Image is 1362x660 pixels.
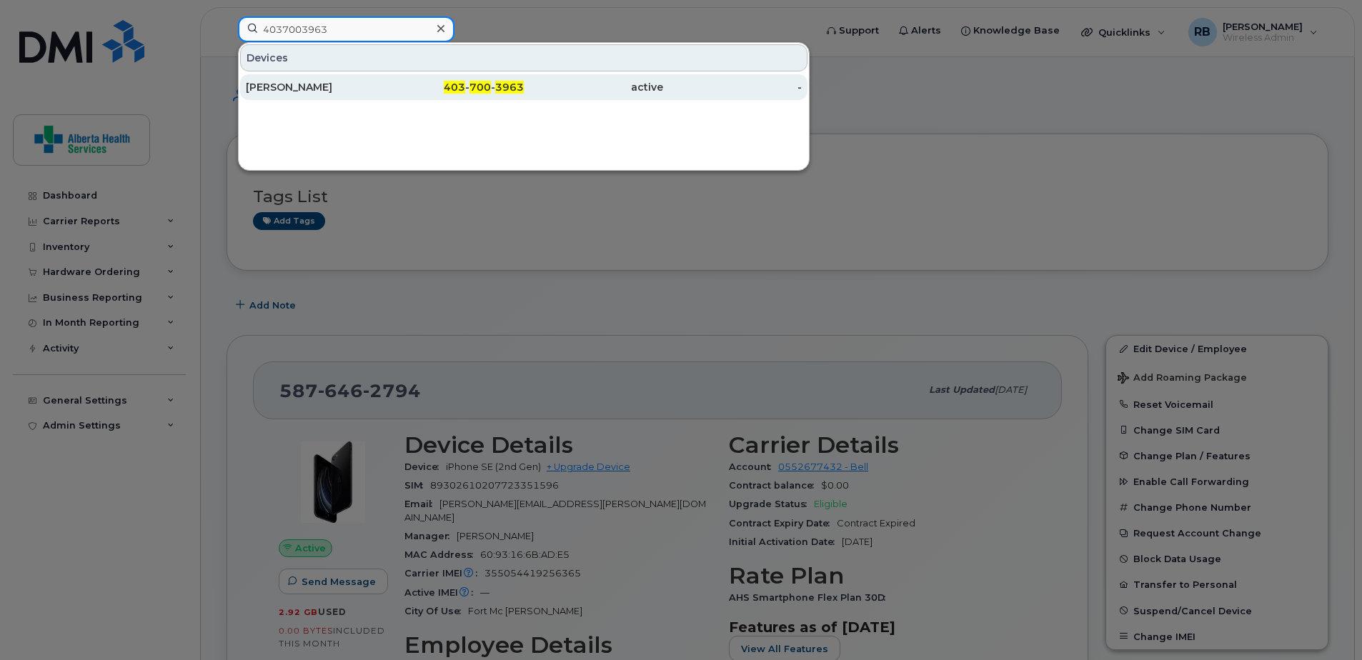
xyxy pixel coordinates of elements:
div: Devices [240,44,807,71]
a: [PERSON_NAME]403-700-3963active- [240,74,807,100]
div: [PERSON_NAME] [246,80,385,94]
div: active [524,80,663,94]
span: 700 [469,81,491,94]
div: - [663,80,802,94]
span: 403 [444,81,465,94]
div: - - [385,80,525,94]
span: 3963 [495,81,524,94]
